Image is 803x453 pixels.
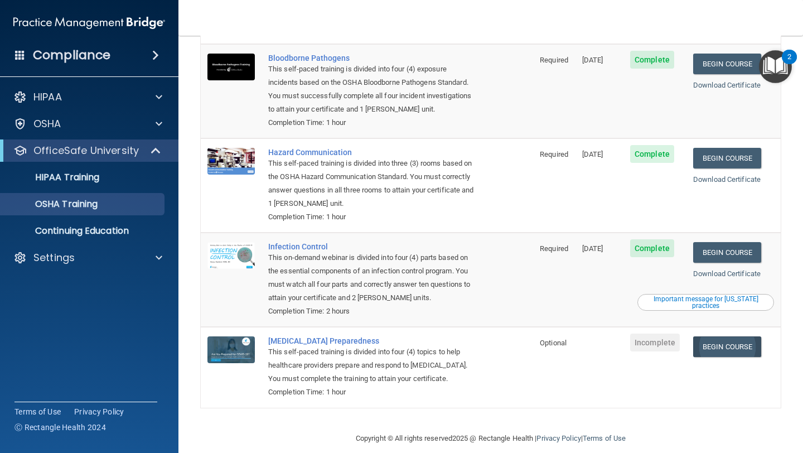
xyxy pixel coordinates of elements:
[582,244,603,253] span: [DATE]
[693,175,761,184] a: Download Certificate
[540,56,568,64] span: Required
[7,199,98,210] p: OSHA Training
[33,47,110,63] h4: Compliance
[268,157,477,210] div: This self-paced training is divided into three (3) rooms based on the OSHA Hazard Communication S...
[582,56,603,64] span: [DATE]
[33,90,62,104] p: HIPAA
[7,225,159,237] p: Continuing Education
[582,150,603,158] span: [DATE]
[268,116,477,129] div: Completion Time: 1 hour
[7,172,99,183] p: HIPAA Training
[630,239,674,257] span: Complete
[630,145,674,163] span: Complete
[630,51,674,69] span: Complete
[637,294,774,311] button: Read this if you are a dental practitioner in the state of CA
[540,339,567,347] span: Optional
[13,144,162,157] a: OfficeSafe University
[33,144,139,157] p: OfficeSafe University
[630,334,680,351] span: Incomplete
[13,90,162,104] a: HIPAA
[13,12,165,34] img: PMB logo
[268,242,477,251] a: Infection Control
[583,434,626,442] a: Terms of Use
[639,296,772,309] div: Important message for [US_STATE] practices
[268,345,477,385] div: This self-paced training is divided into four (4) topics to help healthcare providers prepare and...
[268,54,477,62] a: Bloodborne Pathogens
[33,251,75,264] p: Settings
[693,242,761,263] a: Begin Course
[268,251,477,305] div: This on-demand webinar is divided into four (4) parts based on the essential components of an inf...
[540,150,568,158] span: Required
[693,81,761,89] a: Download Certificate
[268,210,477,224] div: Completion Time: 1 hour
[33,117,61,131] p: OSHA
[759,50,792,83] button: Open Resource Center, 2 new notifications
[74,406,124,417] a: Privacy Policy
[268,62,477,116] div: This self-paced training is divided into four (4) exposure incidents based on the OSHA Bloodborne...
[268,305,477,318] div: Completion Time: 2 hours
[536,434,581,442] a: Privacy Policy
[268,385,477,399] div: Completion Time: 1 hour
[13,251,162,264] a: Settings
[693,54,761,74] a: Begin Course
[268,336,477,345] a: [MEDICAL_DATA] Preparedness
[14,406,61,417] a: Terms of Use
[787,57,791,71] div: 2
[693,336,761,357] a: Begin Course
[540,244,568,253] span: Required
[14,422,106,433] span: Ⓒ Rectangle Health 2024
[693,148,761,168] a: Begin Course
[693,269,761,278] a: Download Certificate
[13,117,162,131] a: OSHA
[268,148,477,157] a: Hazard Communication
